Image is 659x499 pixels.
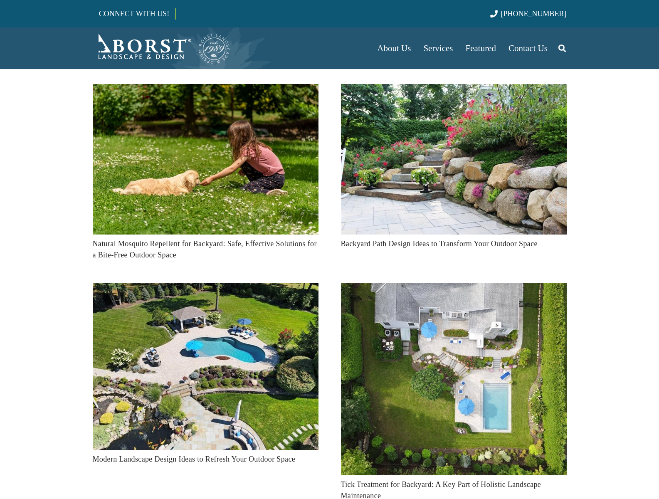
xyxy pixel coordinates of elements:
a: Natural Mosquito Repellent for Backyard: Safe, Effective Solutions for a Bite-Free Outdoor Space [93,240,317,259]
a: Search [554,38,570,59]
a: Tick Treatment for Backyard: A Key Part of Holistic Landscape Maintenance [341,285,567,294]
img: Explore modern landscape design ideas for your NJ home [93,283,318,450]
img: Explore backyard path design ideas to beautify your outdoor space [341,84,567,235]
a: Borst-Logo [93,32,231,65]
a: Backyard Path Design Ideas to Transform Your Outdoor Space [341,86,567,94]
a: Natural Mosquito Repellent for Backyard: Safe, Effective Solutions for a Bite-Free Outdoor Space [93,86,318,94]
span: Featured [466,43,496,53]
span: [PHONE_NUMBER] [501,10,567,18]
a: Featured [459,27,502,69]
a: CONNECT WITH US! [93,4,175,24]
a: [PHONE_NUMBER] [490,10,566,18]
img: Tick treatment for backyard spaces is essential. Learn how integrated pest control fits into holi... [341,283,567,475]
a: About Us [371,27,417,69]
a: Modern Landscape Design Ideas to Refresh Your Outdoor Space [93,455,296,463]
a: Contact Us [502,27,554,69]
span: Services [423,43,453,53]
span: Contact Us [508,43,548,53]
a: Modern Landscape Design Ideas to Refresh Your Outdoor Space [93,285,318,294]
a: Services [417,27,459,69]
a: Backyard Path Design Ideas to Transform Your Outdoor Space [341,240,538,248]
span: About Us [377,43,411,53]
img: Young girl with a golden puppy sitting in lush grass, showcasing Borst's natural mosquito repelle... [93,84,318,235]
